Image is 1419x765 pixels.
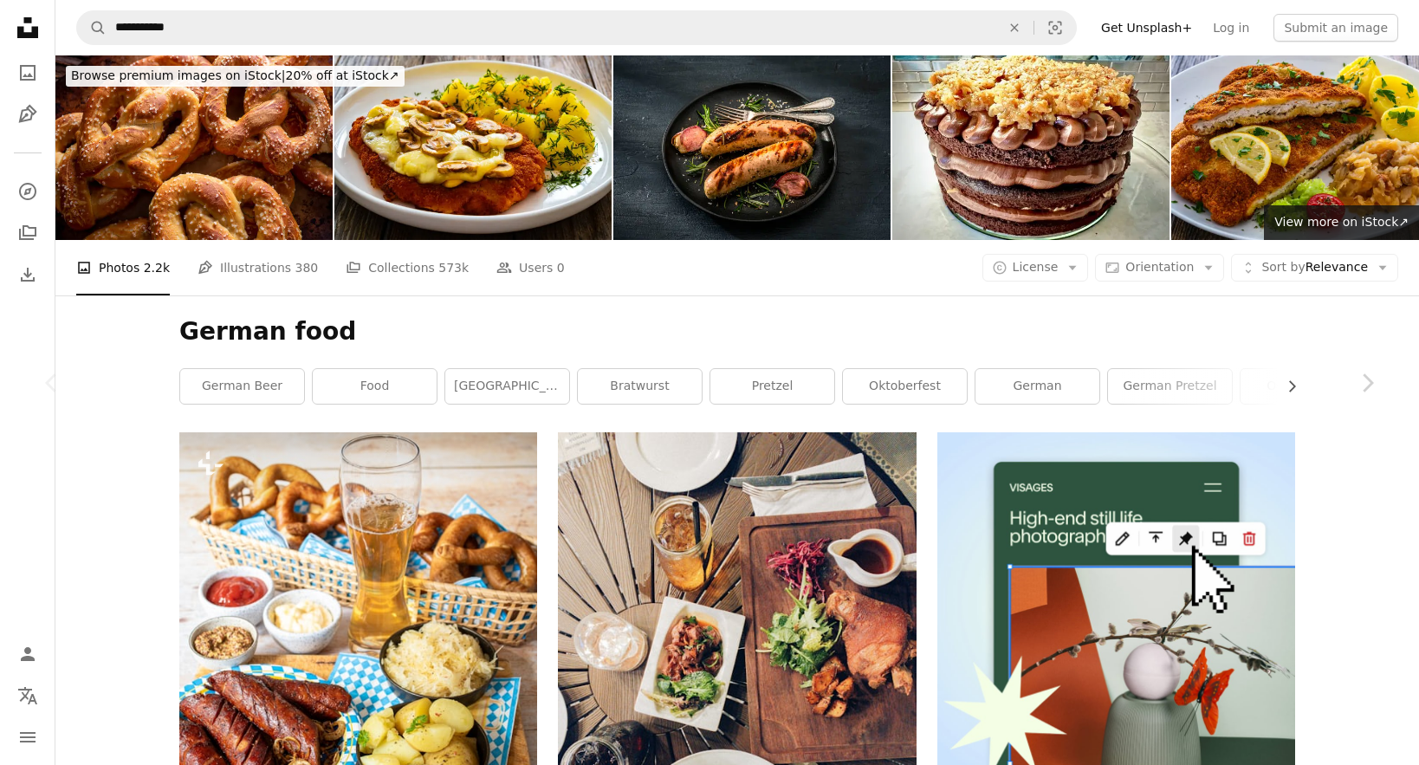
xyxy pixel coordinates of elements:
a: View more on iStock↗ [1264,205,1419,240]
h1: German food [179,316,1295,347]
a: Explore [10,174,45,209]
a: Users 0 [496,240,565,295]
button: Menu [10,720,45,755]
a: Log in [1202,14,1260,42]
span: License [1013,260,1059,274]
a: german beer [180,369,304,404]
img: GERMAN CHOCOLATE CAKE [892,55,1170,240]
a: Log in / Sign up [10,637,45,671]
a: Download History [10,257,45,292]
a: german pretzel [1108,369,1232,404]
button: Orientation [1095,254,1224,282]
a: Collections 573k [346,240,469,295]
img: Two grilled sausages ready to eat served in a black plate [613,55,891,240]
a: pretzel [710,369,834,404]
a: a wooden table topped with plates of food [179,637,537,652]
a: Get Unsplash+ [1091,14,1202,42]
a: bratwurst [578,369,702,404]
span: Orientation [1125,260,1194,274]
a: Illustrations 380 [198,240,318,295]
a: [GEOGRAPHIC_DATA] [445,369,569,404]
button: License [982,254,1089,282]
button: Submit an image [1273,14,1398,42]
a: Collections [10,216,45,250]
span: Browse premium images on iStock | [71,68,285,82]
img: Breaded seared chicken cutlet with cheese, white mushrooms and boiled potatoes on wooden table [334,55,612,240]
button: Clear [995,11,1033,44]
a: octoberfest [1241,369,1364,404]
span: 380 [295,258,319,277]
span: 0 [557,258,565,277]
a: Photos [10,55,45,90]
a: Next [1315,300,1419,466]
span: 20% off at iStock ↗ [71,68,399,82]
span: 573k [438,258,469,277]
span: View more on iStock ↗ [1274,215,1409,229]
a: german [975,369,1099,404]
button: Language [10,678,45,713]
button: Search Unsplash [77,11,107,44]
a: Browse premium images on iStock|20% off at iStock↗ [55,55,415,97]
button: scroll list to the right [1276,369,1295,404]
a: Illustrations [10,97,45,132]
span: Sort by [1261,260,1305,274]
button: Sort byRelevance [1231,254,1398,282]
a: oktoberfest [843,369,967,404]
img: Homemade Pretzels [55,55,333,240]
button: Visual search [1034,11,1076,44]
a: cooked food on white ceramic plate [558,663,916,678]
span: Relevance [1261,259,1368,276]
a: food [313,369,437,404]
form: Find visuals sitewide [76,10,1077,45]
